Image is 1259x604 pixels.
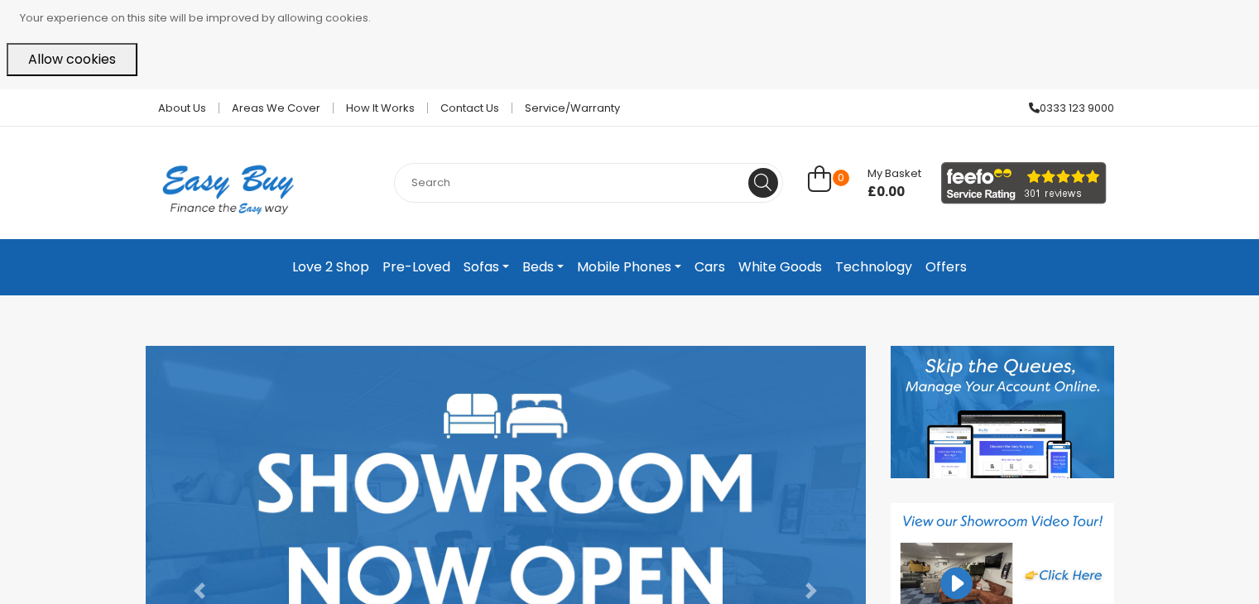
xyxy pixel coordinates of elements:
a: Contact Us [428,103,512,113]
img: Easy Buy [146,143,310,236]
a: Love 2 Shop [286,252,376,282]
img: Discover our App [891,346,1114,478]
a: Pre-Loved [376,252,457,282]
a: How it works [334,103,428,113]
a: 0 My Basket £0.00 [808,175,921,194]
a: Beds [516,252,570,282]
a: 0333 123 9000 [1016,103,1114,113]
a: Service/Warranty [512,103,620,113]
a: Offers [919,252,973,282]
span: £0.00 [867,184,921,200]
a: White Goods [732,252,829,282]
a: Cars [688,252,732,282]
a: About Us [146,103,219,113]
a: Mobile Phones [570,252,688,282]
p: Your experience on this site will be improved by allowing cookies. [20,7,1252,30]
span: 0 [833,170,849,186]
a: Areas we cover [219,103,334,113]
img: feefo_logo [941,162,1107,204]
a: Technology [829,252,919,282]
a: Sofas [457,252,516,282]
button: Allow cookies [7,43,137,76]
span: My Basket [867,165,921,181]
input: Search [394,163,783,203]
